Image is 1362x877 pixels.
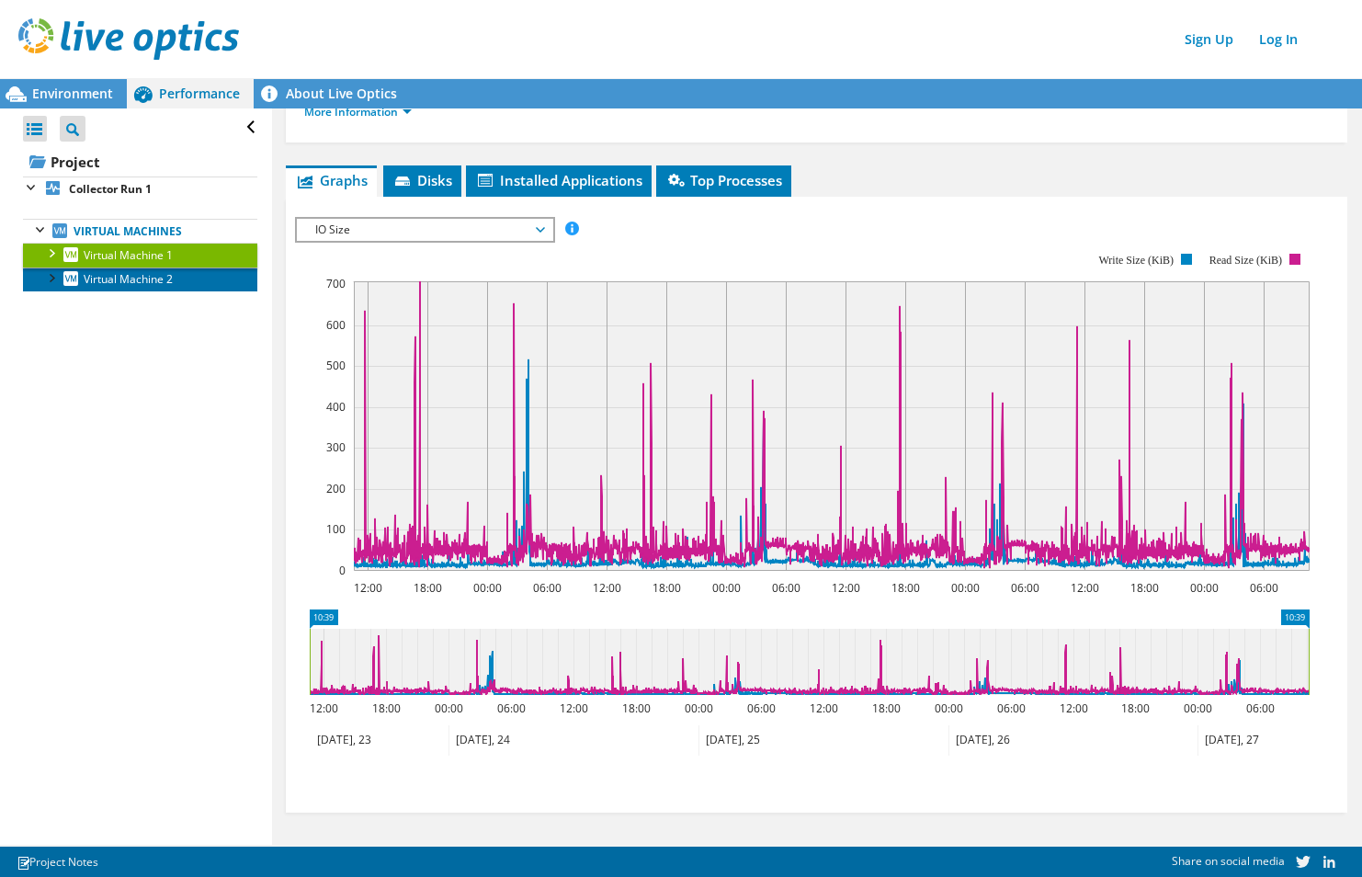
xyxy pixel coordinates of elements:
[23,219,257,243] a: Virtual Machines
[23,268,257,291] a: Virtual Machine 2
[560,700,588,716] text: 12:00
[304,104,412,120] a: More Information
[872,700,901,716] text: 18:00
[747,700,776,716] text: 06:00
[475,171,642,189] span: Installed Applications
[772,580,800,596] text: 06:00
[533,580,562,596] text: 06:00
[339,563,346,578] text: 0
[354,580,382,596] text: 12:00
[23,177,257,200] a: Collector Run 1
[1099,254,1175,267] text: Write Size (KiB)
[84,247,173,263] span: Virtual Machine 1
[1121,700,1150,716] text: 18:00
[326,521,346,537] text: 100
[891,580,920,596] text: 18:00
[473,580,502,596] text: 00:00
[1175,26,1243,52] a: Sign Up
[326,276,346,291] text: 700
[1246,700,1275,716] text: 06:00
[159,85,240,102] span: Performance
[306,219,542,241] span: IO Size
[665,171,782,189] span: Top Processes
[712,580,741,596] text: 00:00
[23,147,257,177] a: Project
[254,79,411,108] a: About Live Optics
[1060,700,1088,716] text: 12:00
[392,171,452,189] span: Disks
[1071,580,1099,596] text: 12:00
[326,439,346,455] text: 300
[935,700,963,716] text: 00:00
[435,700,463,716] text: 00:00
[326,358,346,373] text: 500
[326,399,346,415] text: 400
[622,700,651,716] text: 18:00
[295,171,368,189] span: Graphs
[593,580,621,596] text: 12:00
[84,271,173,287] span: Virtual Machine 2
[69,181,152,197] b: Collector Run 1
[4,850,111,873] a: Project Notes
[1172,853,1285,869] span: Share on social media
[1250,580,1278,596] text: 06:00
[1184,700,1212,716] text: 00:00
[810,700,838,716] text: 12:00
[1011,580,1039,596] text: 06:00
[310,700,338,716] text: 12:00
[23,243,257,267] a: Virtual Machine 1
[1209,254,1282,267] text: Read Size (KiB)
[326,317,346,333] text: 600
[997,700,1026,716] text: 06:00
[326,481,346,496] text: 200
[32,85,113,102] span: Environment
[18,18,239,60] img: live_optics_svg.svg
[1190,580,1219,596] text: 00:00
[832,580,860,596] text: 12:00
[497,700,526,716] text: 06:00
[951,580,980,596] text: 00:00
[1250,26,1307,52] a: Log In
[653,580,681,596] text: 18:00
[414,580,442,596] text: 18:00
[372,700,401,716] text: 18:00
[1130,580,1159,596] text: 18:00
[685,700,713,716] text: 00:00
